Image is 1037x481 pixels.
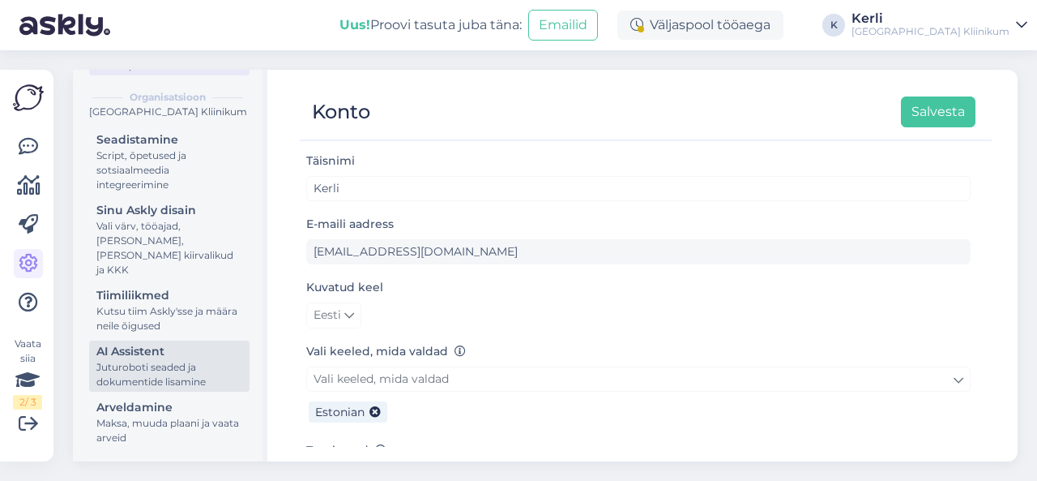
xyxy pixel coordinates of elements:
div: Kerli [851,12,1009,25]
button: Emailid [528,10,598,41]
div: Proovi tasuta juba täna: [339,15,522,35]
div: Seadistamine [96,131,242,148]
label: Kuvatud keel [306,279,383,296]
input: Sisesta e-maili aadress [306,239,971,264]
div: AI Assistent [96,343,242,360]
img: Askly Logo [13,83,44,113]
div: Väljaspool tööaega [617,11,783,40]
input: Sisesta nimi [306,176,971,201]
div: Kutsu tiim Askly'sse ja määra neile õigused [96,304,242,333]
span: Estonian [315,405,365,419]
div: [GEOGRAPHIC_DATA] Kliinikum [851,25,1009,38]
a: Eesti [306,303,361,329]
a: ArveldamineMaksa, muuda plaani ja vaata arveid [89,397,250,448]
b: Organisatsioon [130,90,206,105]
label: Vali keeled, mida valdad [306,343,466,360]
div: 2 / 3 [13,395,42,410]
span: Vali keeled, mida valdad [314,371,449,386]
label: Teavitused [306,442,386,459]
div: Tiimiliikmed [96,287,242,304]
div: Sinu Askly disain [96,202,242,219]
a: AI AssistentJuturoboti seaded ja dokumentide lisamine [89,341,250,392]
label: Täisnimi [306,152,355,170]
a: TiimiliikmedKutsu tiim Askly'sse ja määra neile õigused [89,285,250,336]
div: Maksa, muuda plaani ja vaata arveid [96,416,242,445]
a: Vali keeled, mida valdad [306,367,971,392]
b: Uus! [339,17,370,32]
label: E-maili aadress [306,216,394,233]
div: Vali värv, tööajad, [PERSON_NAME], [PERSON_NAME] kiirvalikud ja KKK [96,219,242,277]
span: Eesti [314,307,341,324]
div: [GEOGRAPHIC_DATA] Kliinikum [86,105,250,119]
a: Sinu Askly disainVali värv, tööajad, [PERSON_NAME], [PERSON_NAME] kiirvalikud ja KKK [89,200,250,280]
button: Salvesta [901,97,975,127]
div: Vaata siia [13,337,42,410]
div: K [822,14,845,37]
div: Juturoboti seaded ja dokumentide lisamine [96,360,242,389]
a: Kerli[GEOGRAPHIC_DATA] Kliinikum [851,12,1027,38]
div: Script, õpetused ja sotsiaalmeedia integreerimine [96,148,242,192]
a: SeadistamineScript, õpetused ja sotsiaalmeedia integreerimine [89,129,250,195]
div: Konto [312,97,370,127]
div: Arveldamine [96,399,242,416]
